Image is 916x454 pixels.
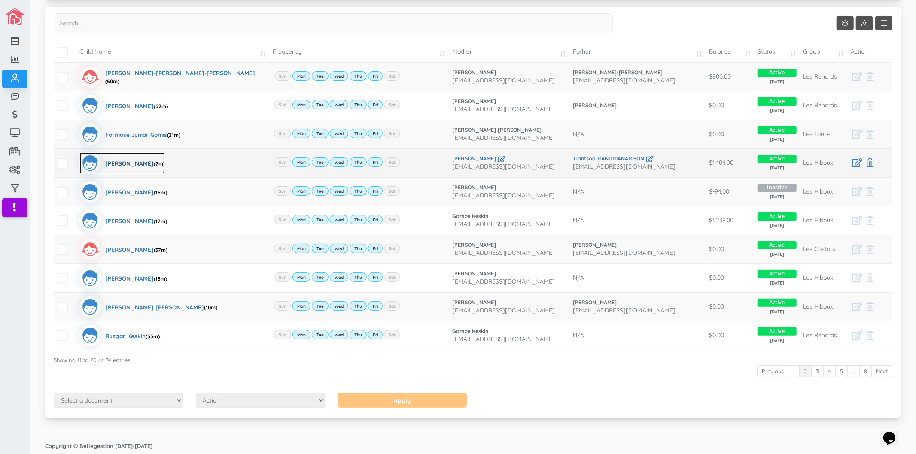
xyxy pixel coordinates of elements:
[330,129,348,138] label: Wed
[312,215,329,224] label: Tue
[79,210,167,231] a: [PERSON_NAME](17m)
[453,306,555,314] span: [EMAIL_ADDRESS][DOMAIN_NAME]
[706,42,754,62] td: Balance: activate to sort column ascending
[105,181,167,203] div: [PERSON_NAME]
[312,157,329,167] label: Tue
[758,165,797,171] span: [DATE]
[79,95,101,116] img: boyicon.svg
[758,184,797,192] span: Inactive
[350,157,367,167] label: Thu
[800,292,848,321] td: Les Hiboux
[573,69,702,76] a: [PERSON_NAME]-[PERSON_NAME]
[350,129,367,138] label: Thu
[274,129,291,138] label: Sun
[274,301,291,311] label: Sun
[54,353,892,364] div: Showing 11 to 20 of 74 entries
[5,8,24,25] img: image
[79,181,101,203] img: boyicon.svg
[569,321,706,350] td: N/A
[453,163,555,170] span: [EMAIL_ADDRESS][DOMAIN_NAME]
[758,309,797,315] span: [DATE]
[573,163,676,170] span: [EMAIL_ADDRESS][DOMAIN_NAME]
[79,267,101,289] img: boyicon.svg
[330,71,348,81] label: Wed
[569,42,706,62] td: Father: activate to sort column ascending
[788,365,800,378] a: 1
[758,69,797,77] span: Active
[573,155,702,163] a: Tiantsoa RANDRIANARISON
[79,325,160,346] a: Ruzgar Keskin(55m)
[105,95,168,116] div: [PERSON_NAME]
[573,306,676,314] span: [EMAIL_ADDRESS][DOMAIN_NAME]
[758,212,797,221] span: Active
[105,78,119,85] span: (50m)
[368,157,383,167] label: Fri
[204,304,217,311] span: (10m)
[847,42,892,62] td: Action
[312,129,329,138] label: Tue
[338,393,467,408] input: Apply
[54,13,613,33] input: Search...
[758,79,797,85] span: [DATE]
[330,215,348,224] label: Wed
[453,69,566,76] a: [PERSON_NAME]
[754,42,800,62] td: Status: activate to sort column ascending
[368,100,383,109] label: Fri
[312,244,329,253] label: Tue
[453,184,566,191] a: [PERSON_NAME]
[758,194,797,200] span: [DATE]
[453,278,555,285] span: [EMAIL_ADDRESS][DOMAIN_NAME]
[706,321,754,350] td: $0.00
[292,330,310,339] label: Mon
[105,66,266,88] div: [PERSON_NAME]-[PERSON_NAME]-[PERSON_NAME]
[274,330,291,339] label: Sun
[79,296,101,318] img: boyicon.svg
[758,136,797,142] span: [DATE]
[823,365,836,378] a: 4
[274,71,291,81] label: Sun
[569,177,706,206] td: N/A
[757,365,788,378] a: Previous
[800,263,848,292] td: Les Hiboux
[154,275,167,282] span: (18m)
[154,218,167,224] span: (17m)
[105,210,167,231] div: [PERSON_NAME]
[384,100,400,109] label: Sat
[274,186,291,196] label: Sun
[105,325,160,346] div: Ruzgar Keskin
[76,42,269,62] td: Child Name: activate to sort column ascending
[758,299,797,307] span: Active
[330,301,348,311] label: Wed
[453,335,555,343] span: [EMAIL_ADDRESS][DOMAIN_NAME]
[330,330,348,339] label: Wed
[105,152,165,174] div: [PERSON_NAME]
[292,71,310,81] label: Mon
[79,152,165,174] a: [PERSON_NAME](7m)
[79,66,266,88] a: [PERSON_NAME]-[PERSON_NAME]-[PERSON_NAME](50m)
[449,42,570,62] td: Mother: activate to sort column ascending
[292,157,310,167] label: Mon
[79,66,101,88] img: girlicon.svg
[384,272,400,282] label: Sat
[292,100,310,109] label: Mon
[569,120,706,148] td: N/A
[453,270,566,278] a: [PERSON_NAME]
[330,157,348,167] label: Wed
[758,338,797,344] span: [DATE]
[453,212,566,220] a: Gamze Keskin
[79,95,168,116] a: [PERSON_NAME](52m)
[453,327,566,335] a: Gamze Keskin
[453,241,566,249] a: [PERSON_NAME]
[573,249,676,257] span: [EMAIL_ADDRESS][DOMAIN_NAME]
[800,321,848,350] td: Les Renards
[871,365,892,378] a: Next
[800,91,848,120] td: Les Renards
[368,71,383,81] label: Fri
[706,292,754,321] td: $0.00
[706,120,754,148] td: $0.00
[453,299,566,306] a: [PERSON_NAME]
[569,263,706,292] td: N/A
[847,365,860,378] a: …
[274,244,291,253] label: Sun
[706,91,754,120] td: $0.00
